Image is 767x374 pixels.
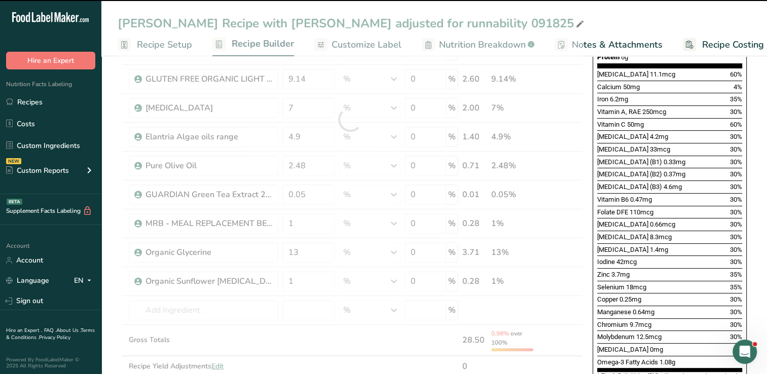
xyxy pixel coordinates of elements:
[730,321,742,328] span: 30%
[597,283,625,291] span: Selenium
[6,327,42,334] a: Hire an Expert .
[597,295,618,303] span: Copper
[597,83,622,91] span: Calcium
[597,271,610,278] span: Zinc
[683,33,764,56] a: Recipe Costing
[597,170,662,178] span: [MEDICAL_DATA] (B2)
[642,108,666,116] span: 250mcg
[730,220,742,228] span: 30%
[44,327,56,334] a: FAQ .
[597,70,648,78] span: [MEDICAL_DATA]
[572,38,663,52] span: Notes & Attachments
[597,321,628,328] span: Chromium
[730,208,742,216] span: 30%
[650,133,668,140] span: 4.2mg
[730,183,742,191] span: 30%
[650,233,672,241] span: 8.3mcg
[730,196,742,203] span: 30%
[630,208,653,216] span: 110mcg
[730,246,742,253] span: 30%
[633,308,654,316] span: 0.64mg
[730,133,742,140] span: 30%
[597,346,648,353] span: [MEDICAL_DATA]
[636,333,662,341] span: 12.5mcg
[730,233,742,241] span: 30%
[630,321,651,328] span: 9.7mcg
[626,283,646,291] span: 18mcg
[730,271,742,278] span: 35%
[6,158,21,164] div: NEW
[730,121,742,128] span: 60%
[6,165,69,176] div: Custom Reports
[650,70,675,78] span: 11.1mcg
[730,283,742,291] span: 35%
[597,258,615,266] span: Iodine
[650,346,663,353] span: 0mg
[664,170,685,178] span: 0.37mg
[597,358,658,366] span: Omega-3 Fatty Acids
[39,334,70,341] a: Privacy Policy
[597,145,648,153] span: [MEDICAL_DATA]
[730,95,742,103] span: 35%
[733,340,757,364] iframe: Intercom live chat
[650,246,668,253] span: 1.4mg
[664,158,685,166] span: 0.33mg
[597,233,648,241] span: [MEDICAL_DATA]
[597,308,631,316] span: Manganese
[597,158,662,166] span: [MEDICAL_DATA] (B1)
[734,83,742,91] span: 4%
[730,145,742,153] span: 30%
[702,38,764,52] span: Recipe Costing
[730,333,742,341] span: 30%
[730,170,742,178] span: 30%
[74,275,95,287] div: EN
[597,220,648,228] span: [MEDICAL_DATA]
[650,220,675,228] span: 0.66mcg
[650,145,670,153] span: 33mcg
[623,83,640,91] span: 50mg
[627,121,644,128] span: 50mg
[730,70,742,78] span: 60%
[597,196,629,203] span: Vitamin B6
[660,358,675,366] span: 1.08g
[597,121,626,128] span: Vitamin C
[611,271,630,278] span: 3.7mg
[664,183,682,191] span: 4.6mg
[730,308,742,316] span: 30%
[730,108,742,116] span: 30%
[597,333,635,341] span: Molybdenum
[616,258,637,266] span: 42mcg
[597,53,619,61] span: Protein
[610,95,628,103] span: 6.2mg
[597,133,648,140] span: [MEDICAL_DATA]
[730,295,742,303] span: 30%
[597,108,641,116] span: Vitamin A, RAE
[6,357,95,369] div: Powered By FoodLabelMaker © 2025 All Rights Reserved
[619,295,641,303] span: 0.25mg
[730,258,742,266] span: 30%
[6,272,49,289] a: Language
[597,246,648,253] span: [MEDICAL_DATA]
[6,52,95,69] button: Hire an Expert
[7,199,22,205] div: BETA
[630,196,652,203] span: 0.47mg
[56,327,81,334] a: About Us .
[730,158,742,166] span: 30%
[597,208,628,216] span: Folate DFE
[621,53,628,61] span: 6g
[597,95,608,103] span: Iron
[6,327,95,341] a: Terms & Conditions .
[555,33,663,56] a: Notes & Attachments
[597,183,662,191] span: [MEDICAL_DATA] (B3)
